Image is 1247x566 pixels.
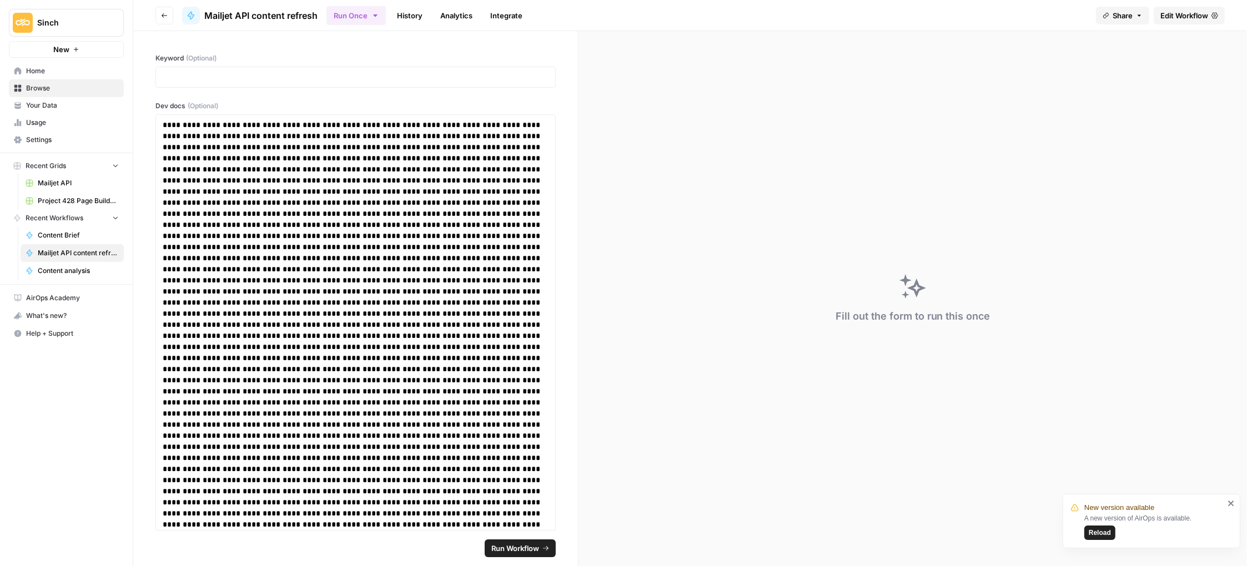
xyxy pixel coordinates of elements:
[1160,10,1208,21] span: Edit Workflow
[188,101,218,111] span: (Optional)
[26,83,119,93] span: Browse
[21,226,124,244] a: Content Brief
[485,539,556,557] button: Run Workflow
[26,213,83,223] span: Recent Workflows
[390,7,429,24] a: History
[836,309,990,324] div: Fill out the form to run this once
[204,9,318,22] span: Mailjet API content refresh
[1096,7,1149,24] button: Share
[9,62,124,80] a: Home
[21,174,124,192] a: Mailjet API
[9,307,124,325] button: What's new?
[1084,513,1224,540] div: A new version of AirOps is available.
[1113,10,1133,21] span: Share
[38,196,119,206] span: Project 428 Page Builder Tracker (NEW)
[434,7,479,24] a: Analytics
[9,131,124,149] a: Settings
[491,543,539,554] span: Run Workflow
[26,293,119,303] span: AirOps Academy
[38,230,119,240] span: Content Brief
[26,161,66,171] span: Recent Grids
[1084,502,1154,513] span: New version available
[21,262,124,280] a: Content analysis
[9,97,124,114] a: Your Data
[38,266,119,276] span: Content analysis
[21,244,124,262] a: Mailjet API content refresh
[26,118,119,128] span: Usage
[1089,528,1111,538] span: Reload
[53,44,69,55] span: New
[26,100,119,110] span: Your Data
[38,248,119,258] span: Mailjet API content refresh
[186,53,217,63] span: (Optional)
[1084,525,1115,540] button: Reload
[155,53,556,63] label: Keyword
[182,7,318,24] a: Mailjet API content refresh
[484,7,529,24] a: Integrate
[9,41,124,58] button: New
[9,289,124,307] a: AirOps Academy
[1228,499,1235,508] button: close
[37,17,104,28] span: Sinch
[13,13,33,33] img: Sinch Logo
[9,79,124,97] a: Browse
[9,307,123,324] div: What's new?
[1154,7,1225,24] a: Edit Workflow
[155,101,556,111] label: Dev docs
[38,178,119,188] span: Mailjet API
[9,158,124,174] button: Recent Grids
[21,192,124,210] a: Project 428 Page Builder Tracker (NEW)
[326,6,386,25] button: Run Once
[9,9,124,37] button: Workspace: Sinch
[9,114,124,132] a: Usage
[26,329,119,338] span: Help + Support
[9,210,124,226] button: Recent Workflows
[9,325,124,342] button: Help + Support
[26,135,119,145] span: Settings
[26,66,119,76] span: Home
